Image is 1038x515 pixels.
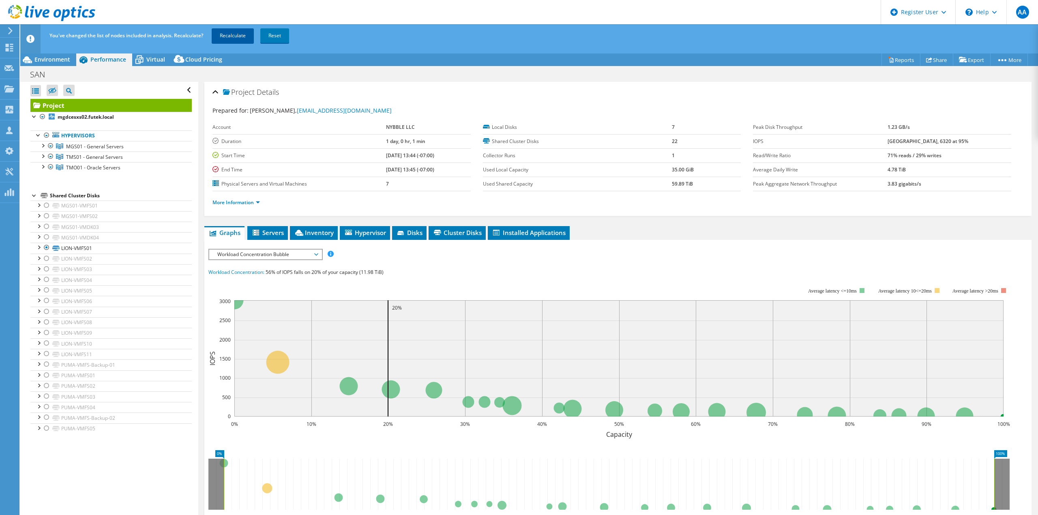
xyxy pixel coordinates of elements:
[30,201,192,211] a: MGS01-VMFS01
[922,421,931,427] text: 90%
[212,123,386,131] label: Account
[483,166,672,174] label: Used Local Capacity
[30,152,192,162] a: TMS01 - General Servers
[228,413,231,420] text: 0
[953,53,991,66] a: Export
[30,412,192,423] a: PUMA-VMFS-Backup-02
[614,421,624,427] text: 50%
[30,130,192,141] a: Hypervisors
[212,28,254,43] a: Recalculate
[483,137,672,145] label: Shared Cluster Disks
[753,180,888,188] label: Peak Aggregate Network Throughput
[260,28,289,43] a: Reset
[219,298,231,305] text: 3000
[208,269,264,276] span: Workload Concentration:
[386,152,434,159] b: [DATE] 13:44 (-07:00)
[753,123,888,131] label: Peak Disk Throughput
[386,138,425,145] b: 1 day, 0 hr, 1 min
[58,113,114,120] b: mgdcesxs02.futek.local
[433,229,482,237] span: Cluster Disks
[208,229,240,237] span: Graphs
[537,421,547,427] text: 40%
[888,138,968,145] b: [GEOGRAPHIC_DATA], 6320 at 95%
[672,152,675,159] b: 1
[66,154,123,160] span: TMS01 - General Servers
[888,124,910,130] b: 1.23 GB/s
[1016,6,1029,19] span: AA
[386,180,389,187] b: 7
[965,9,973,16] svg: \n
[30,285,192,296] a: LION-VMFS05
[888,180,921,187] b: 3.83 gigabits/s
[185,56,222,63] span: Cloud Pricing
[30,317,192,328] a: LION-VMFS08
[396,229,422,237] span: Disks
[672,138,678,145] b: 22
[212,152,386,160] label: Start Time
[297,107,392,114] a: [EMAIL_ADDRESS][DOMAIN_NAME]
[672,180,693,187] b: 59.89 TiB
[30,381,192,391] a: PUMA-VMFS02
[460,421,470,427] text: 30%
[307,421,316,427] text: 10%
[344,229,386,237] span: Hypervisor
[30,349,192,359] a: LION-VMFS11
[223,88,255,96] span: Project
[30,141,192,152] a: MGS01 - General Servers
[768,421,778,427] text: 70%
[997,421,1010,427] text: 100%
[212,199,260,206] a: More Information
[30,222,192,232] a: MGS01-VMDK03
[251,229,284,237] span: Servers
[30,243,192,253] a: LION-VMFS01
[213,250,317,259] span: Workload Concentration Bubble
[66,143,124,150] span: MGS01 - General Servers
[26,70,58,79] h1: SAN
[952,288,998,294] text: Average latency >20ms
[691,421,701,427] text: 60%
[672,124,675,130] b: 7
[30,232,192,243] a: MGS01-VMDK04
[231,421,238,427] text: 0%
[888,152,941,159] b: 71% reads / 29% writes
[30,264,192,275] a: LION-VMFS03
[386,166,434,173] b: [DATE] 13:45 (-07:00)
[30,112,192,122] a: mgdcesxs02.futek.local
[219,336,231,343] text: 2000
[212,166,386,174] label: End Time
[30,359,192,370] a: PUMA-VMFS-Backup-01
[222,394,231,401] text: 500
[386,124,415,130] b: NYBBLE LLC
[990,53,1028,66] a: More
[219,317,231,324] text: 2500
[30,275,192,285] a: LION-VMFS04
[920,53,953,66] a: Share
[34,56,70,63] span: Environment
[66,164,120,171] span: TMO01 - Oracle Servers
[219,374,231,381] text: 1000
[30,370,192,381] a: PUMA-VMFS01
[672,166,694,173] b: 35.00 GiB
[483,123,672,131] label: Local Disks
[30,99,192,112] a: Project
[90,56,126,63] span: Performance
[808,288,857,294] tspan: Average latency <=10ms
[30,211,192,222] a: MGS01-VMFS02
[606,430,633,439] text: Capacity
[392,304,402,311] text: 20%
[219,355,231,362] text: 1500
[250,107,392,114] span: [PERSON_NAME],
[30,307,192,317] a: LION-VMFS07
[753,152,888,160] label: Read/Write Ratio
[483,152,672,160] label: Collector Runs
[753,166,888,174] label: Average Daily Write
[49,32,203,39] span: You've changed the list of nodes included in analysis. Recalculate?
[30,296,192,306] a: LION-VMFS06
[30,402,192,412] a: PUMA-VMFS04
[30,328,192,338] a: LION-VMFS09
[30,338,192,349] a: LION-VMFS10
[212,107,249,114] label: Prepared for:
[30,162,192,173] a: TMO01 - Oracle Servers
[483,180,672,188] label: Used Shared Capacity
[753,137,888,145] label: IOPS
